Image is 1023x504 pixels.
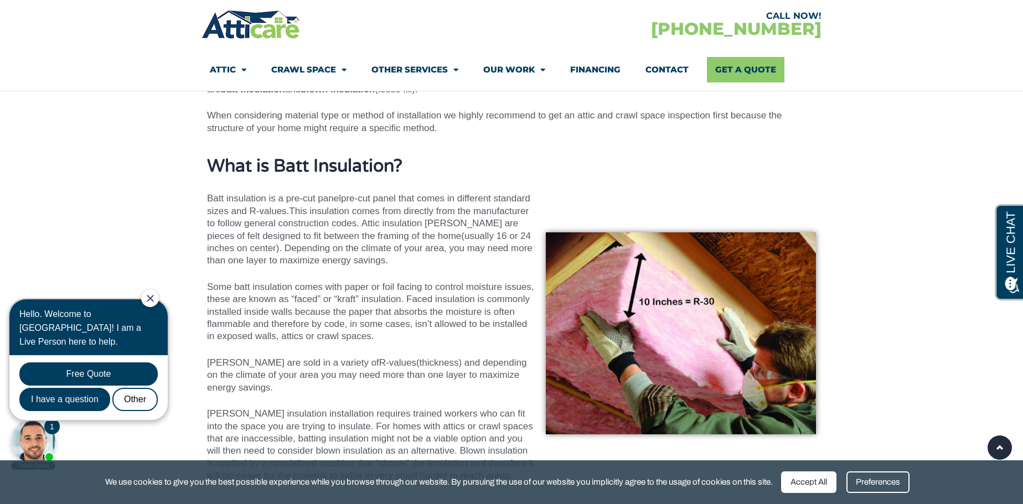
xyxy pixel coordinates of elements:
[207,155,402,176] strong: What is Batt Insulation?
[570,57,621,82] a: Financing
[207,408,534,481] span: [PERSON_NAME] insulation installation requires trained workers who can fit into the space you are...
[105,475,773,489] span: We use cookies to give you the best possible experience while you browse through our website. By ...
[379,357,416,368] span: R-values
[207,193,341,204] span: Batt insulation is a pre-cut panel
[210,57,813,82] nav: Menu
[846,471,910,493] div: Preferences
[645,57,689,82] a: Contact
[483,57,545,82] a: Our Work
[707,57,784,82] a: Get A Quote
[6,288,183,471] iframe: Chat Invitation
[271,57,347,82] a: Crawl Space
[207,282,534,342] span: Some batt insulation comes with paper or foil facing to control moisture issues, these are known ...
[781,471,836,493] div: Accept All
[207,110,782,133] span: When considering material type or method of installation we highly recommend to get an attic and ...
[210,57,246,82] a: Attic
[207,357,379,368] span: [PERSON_NAME] are sold in a variety of
[207,206,529,241] span: This insulation comes from directly from the manufacturer to follow general construction codes. A...
[207,243,533,266] span: . Depending on the climate of your area, you may need more than one layer to maximize energy savi...
[207,357,526,393] span: (thickness) and depending on the climate of your area you may need more than one layer to maximiz...
[207,193,535,267] p: pre-cut panel that comes in different standard sizes and R-values.
[546,232,816,435] img: batt insulation in san francisco california
[512,12,821,20] div: CALL NOW!
[371,57,458,82] a: Other Services
[27,9,89,23] span: Opens a chat window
